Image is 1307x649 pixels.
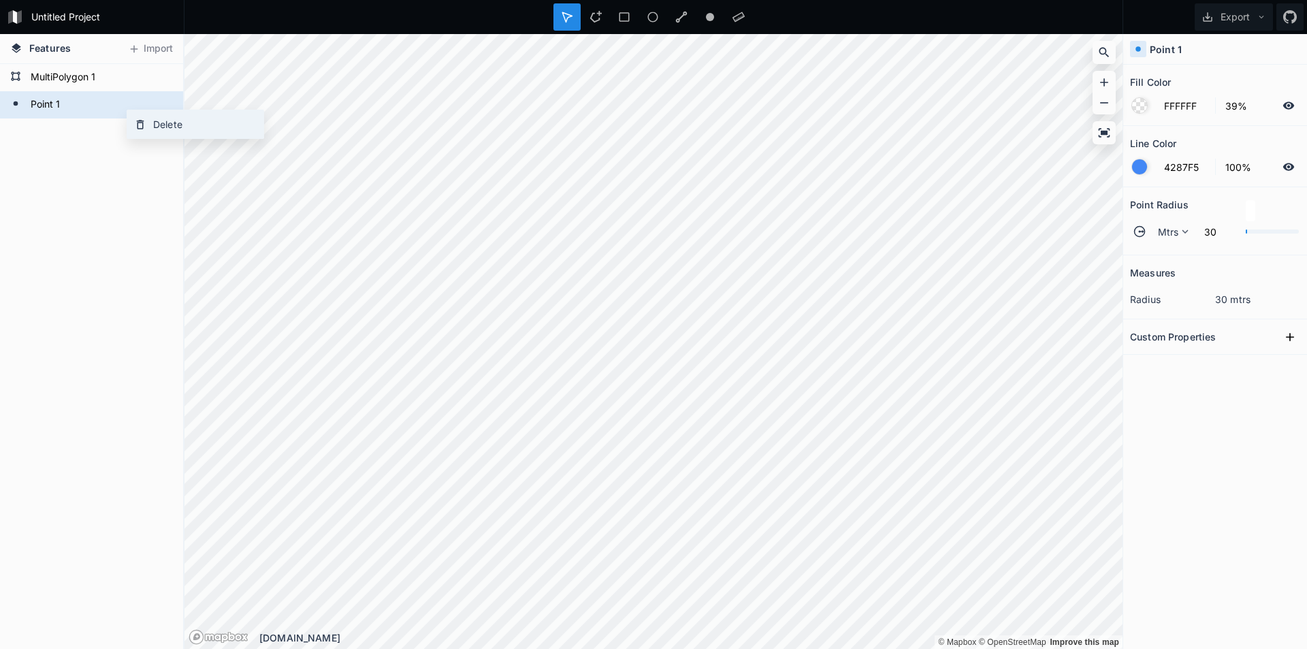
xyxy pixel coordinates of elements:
h2: Custom Properties [1130,326,1216,347]
span: Mtrs [1158,225,1179,239]
h2: Fill Color [1130,72,1171,93]
button: Export [1195,3,1273,31]
a: Mapbox logo [189,629,248,645]
h2: Point Radius [1130,194,1189,215]
span: Features [29,41,71,55]
h2: Line Color [1130,133,1176,154]
div: [DOMAIN_NAME] [259,631,1123,645]
a: OpenStreetMap [979,637,1046,647]
a: Map feedback [1050,637,1119,647]
dt: radius [1130,292,1215,306]
div: Delete [127,110,263,138]
input: 0 [1196,223,1239,240]
button: Import [121,38,180,60]
h2: Measures [1130,262,1176,283]
h4: Point 1 [1150,42,1182,57]
dd: 30 mtrs [1215,292,1300,306]
a: Mapbox [938,637,976,647]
